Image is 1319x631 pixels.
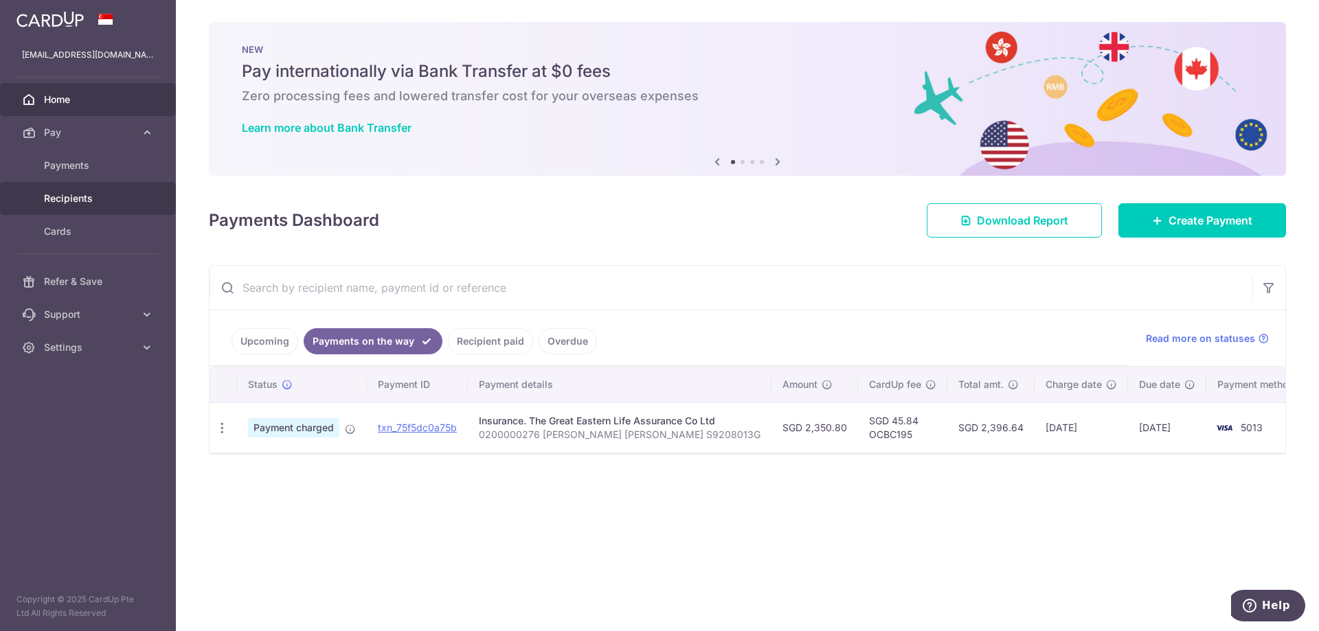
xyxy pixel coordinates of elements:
[44,275,135,288] span: Refer & Save
[958,378,1004,391] span: Total amt.
[232,328,298,354] a: Upcoming
[44,308,135,321] span: Support
[771,402,858,452] td: SGD 2,350.80
[304,328,442,354] a: Payments on the way
[927,203,1102,238] a: Download Report
[1128,402,1206,452] td: [DATE]
[44,159,135,172] span: Payments
[1139,378,1180,391] span: Due date
[367,367,468,402] th: Payment ID
[479,428,760,441] p: 0200000276 [PERSON_NAME] [PERSON_NAME] S9208013G
[22,48,154,62] p: [EMAIL_ADDRESS][DOMAIN_NAME]
[1046,378,1102,391] span: Charge date
[1231,590,1305,624] iframe: Opens a widget where you can find more information
[209,208,379,233] h4: Payments Dashboard
[1169,212,1252,229] span: Create Payment
[242,88,1253,104] h6: Zero processing fees and lowered transfer cost for your overseas expenses
[16,11,84,27] img: CardUp
[44,126,135,139] span: Pay
[378,422,457,433] a: txn_75f5dc0a75b
[44,93,135,106] span: Home
[1118,203,1286,238] a: Create Payment
[858,402,947,452] td: SGD 45.84 OCBC195
[44,341,135,354] span: Settings
[448,328,533,354] a: Recipient paid
[44,192,135,205] span: Recipients
[468,367,771,402] th: Payment details
[1241,422,1263,433] span: 5013
[539,328,597,354] a: Overdue
[1210,420,1238,436] img: Bank Card
[248,418,339,437] span: Payment charged
[242,60,1253,82] h5: Pay internationally via Bank Transfer at $0 fees
[248,378,278,391] span: Status
[242,121,412,135] a: Learn more about Bank Transfer
[1146,332,1255,345] span: Read more on statuses
[1146,332,1269,345] a: Read more on statuses
[1206,367,1311,402] th: Payment method
[209,22,1286,176] img: Bank transfer banner
[44,225,135,238] span: Cards
[782,378,818,391] span: Amount
[210,266,1252,310] input: Search by recipient name, payment id or reference
[869,378,921,391] span: CardUp fee
[977,212,1068,229] span: Download Report
[479,414,760,428] div: Insurance. The Great Eastern Life Assurance Co Ltd
[242,44,1253,55] p: NEW
[1035,402,1128,452] td: [DATE]
[947,402,1035,452] td: SGD 2,396.64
